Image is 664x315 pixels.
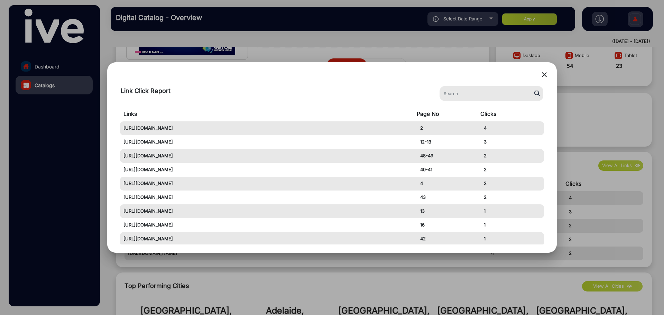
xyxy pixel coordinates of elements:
[417,106,480,121] td: Page No
[120,121,417,135] td: [URL][DOMAIN_NAME]
[120,106,417,121] td: Links
[120,149,417,163] td: [URL][DOMAIN_NAME]
[417,218,480,232] td: 16
[417,121,480,135] td: 2
[120,204,417,218] td: [URL][DOMAIN_NAME]
[417,163,480,177] td: 40-41
[120,232,417,246] td: [URL][DOMAIN_NAME]
[121,86,170,101] div: Link Click Report
[480,204,544,218] td: 1
[120,191,417,204] td: [URL][DOMAIN_NAME]
[480,149,544,163] td: 2
[120,135,417,149] td: [URL][DOMAIN_NAME]
[417,232,480,246] td: 42
[417,191,480,204] td: 43
[417,177,480,191] td: 4
[540,71,548,79] mat-icon: close
[480,135,544,149] td: 3
[417,204,480,218] td: 13
[480,218,544,232] td: 1
[480,232,544,246] td: 1
[480,177,544,191] td: 2
[417,135,480,149] td: 12-13
[417,149,480,163] td: 48-49
[480,106,544,121] td: Clicks
[480,191,544,204] td: 2
[120,218,417,232] td: [URL][DOMAIN_NAME]
[480,163,544,177] td: 2
[480,121,544,135] td: 4
[120,163,417,177] td: [URL][DOMAIN_NAME]
[440,86,543,101] input: Search
[120,177,417,191] td: [URL][DOMAIN_NAME]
